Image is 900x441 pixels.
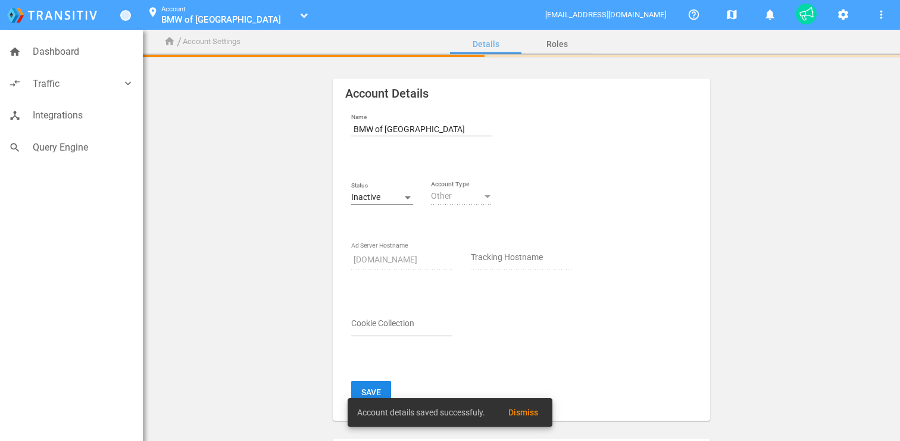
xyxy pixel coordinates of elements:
a: searchQuery Engine [3,134,140,161]
mat-card-title: Account Details [345,88,697,99]
span: [EMAIL_ADDRESS][DOMAIN_NAME] [545,10,667,19]
label: Name [351,112,492,122]
i: keyboard_arrow_down [122,77,134,89]
i: home [164,36,176,48]
a: Roles [521,30,593,58]
label: Status [351,181,413,190]
a: homeDashboard [3,38,140,65]
button: More [869,2,893,26]
mat-icon: notifications [762,8,777,22]
input: Cookie Collection [351,319,452,333]
i: home [9,46,21,58]
mat-chip-list: Fruit selection [351,317,452,336]
a: compare_arrowsTraffickeyboard_arrow_down [3,70,140,98]
mat-icon: location_on [146,7,160,21]
span: Integrations [33,108,134,123]
mat-icon: settings [836,8,850,22]
span: Query Engine [33,140,134,155]
span: BMW of [GEOGRAPHIC_DATA] [161,14,281,25]
button: Save [351,381,391,402]
i: device_hub [9,110,21,121]
button: Dismiss [499,402,548,423]
span: Dashboard [33,44,134,60]
mat-icon: help_outline [686,8,701,22]
a: device_hubIntegrations [3,102,140,129]
span: Account details saved successfuly. [357,406,485,418]
img: logo [7,8,97,23]
i: search [9,142,21,154]
mat-icon: more_vert [874,8,888,22]
span: Traffic [33,76,122,92]
i: compare_arrows [9,77,21,89]
li: / [177,32,182,51]
li: Account Settings [183,36,240,48]
span: Dismiss [508,408,538,417]
small: Account [161,5,186,13]
span: Other [431,191,452,201]
mat-icon: map [724,8,739,22]
a: Details [450,30,521,58]
span: Inactive [351,192,380,202]
a: Toggle Menu [120,10,131,21]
